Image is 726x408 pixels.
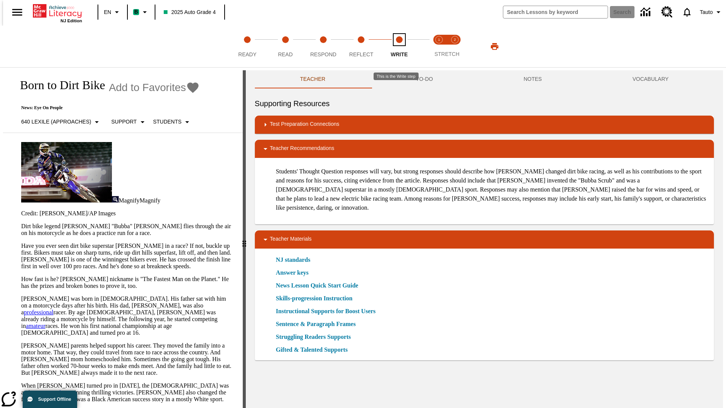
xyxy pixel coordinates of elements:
button: Stretch Read step 1 of 2 [428,26,450,67]
button: VOCABULARY [587,70,714,88]
button: Add to Favorites - Born to Dirt Bike [109,81,200,94]
button: NOTES [478,70,587,88]
img: Magnify [112,196,119,202]
p: Students' Thought Question responses will vary, but strong responses should describe how [PERSON_... [276,167,708,212]
span: Magnify [119,197,140,204]
a: Sentence & Paragraph Frames, Will open in new browser window or tab [276,320,356,329]
span: Write [391,51,408,57]
div: reading [3,70,243,404]
text: 2 [454,38,456,42]
button: Read step 2 of 5 [263,26,307,67]
button: Print [482,40,507,53]
a: Notifications [677,2,697,22]
img: Motocross racer James Stewart flies through the air on his dirt bike. [21,142,112,202]
a: professional [24,309,53,315]
p: 640 Lexile (Approaches) [21,118,91,126]
a: sensation [45,389,67,396]
p: Students [153,118,181,126]
text: 1 [438,38,440,42]
a: Skills-progression Instruction, Will open in new browser window or tab [276,294,353,303]
div: Teacher Recommendations [255,140,714,158]
p: Test Preparation Connections [270,120,340,129]
span: B [134,7,138,17]
p: Credit: [PERSON_NAME]/AP Images [21,210,234,217]
a: Answer keys, Will open in new browser window or tab [276,268,309,277]
button: Write step 5 of 5 [377,26,421,67]
div: Instructional Panel Tabs [255,70,714,88]
span: Reflect [349,51,374,57]
button: Teacher [255,70,371,88]
div: Home [33,3,82,23]
button: TO-DO [371,70,478,88]
button: Select Student [150,115,195,129]
a: News Lesson Quick Start Guide, Will open in new browser window or tab [276,281,358,290]
span: Support Offline [38,397,71,402]
div: Test Preparation Connections [255,116,714,134]
a: Gifted & Talented Supports [276,345,352,354]
div: activity [246,70,723,408]
p: How fast is he? [PERSON_NAME] nickname is "The Fastest Man on the Planet." He has the prizes and ... [21,276,234,289]
p: When [PERSON_NAME] turned pro in [DATE], the [DEMOGRAPHIC_DATA] was an instant , winning thrillin... [21,382,234,403]
p: [PERSON_NAME] was born in [DEMOGRAPHIC_DATA]. His father sat with him on a motorcycle days after ... [21,295,234,336]
span: NJ Edition [60,19,82,23]
p: [PERSON_NAME] parents helped support his career. They moved the family into a motor home. That wa... [21,342,234,376]
span: Ready [238,51,256,57]
p: Teacher Materials [270,235,312,244]
span: Read [278,51,293,57]
a: Instructional Supports for Boost Users, Will open in new browser window or tab [276,307,376,316]
p: Teacher Recommendations [270,144,334,153]
div: This is the Write step [374,73,419,80]
button: Boost Class color is mint green. Change class color [130,5,152,19]
span: EN [104,8,111,16]
h1: Born to Dirt Bike [12,78,105,92]
button: Ready step 1 of 5 [225,26,269,67]
button: Select Lexile, 640 Lexile (Approaches) [18,115,104,129]
button: Reflect step 4 of 5 [339,26,383,67]
div: Teacher Materials [255,230,714,249]
a: Struggling Readers Supports [276,332,355,342]
button: Stretch Respond step 2 of 2 [444,26,466,67]
button: Profile/Settings [697,5,726,19]
span: Tauto [700,8,713,16]
p: Support [111,118,137,126]
p: Have you ever seen dirt bike superstar [PERSON_NAME] in a race? If not, buckle up first. Bikers m... [21,243,234,270]
p: News: Eye On People [12,105,200,111]
p: Dirt bike legend [PERSON_NAME] "Bubba" [PERSON_NAME] flies through the air on his motorcycle as h... [21,223,234,236]
h6: Supporting Resources [255,97,714,110]
span: STRETCH [434,51,459,57]
span: 2025 Auto Grade 4 [164,8,216,16]
a: Data Center [636,2,657,23]
div: Press Enter or Spacebar and then press right and left arrow keys to move the slider [243,70,246,408]
a: NJ standards [276,255,315,264]
span: Add to Favorites [109,82,186,94]
a: amateur [26,323,45,329]
button: Respond step 3 of 5 [301,26,345,67]
span: Respond [310,51,336,57]
button: Language: EN, Select a language [101,5,125,19]
button: Support Offline [23,391,77,408]
span: Magnify [140,197,160,204]
button: Open side menu [6,1,28,23]
button: Scaffolds, Support [108,115,150,129]
input: search field [503,6,608,18]
a: Resource Center, Will open in new tab [657,2,677,22]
